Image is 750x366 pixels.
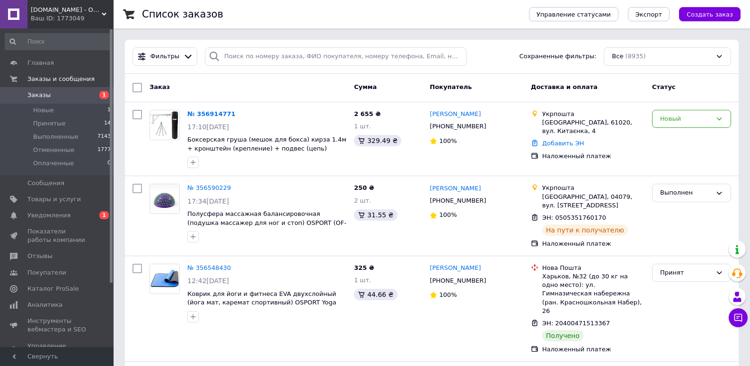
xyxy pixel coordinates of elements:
span: Все [612,52,623,61]
span: Аналитика [27,301,62,309]
span: 1 [99,211,109,219]
input: Поиск [5,33,112,50]
span: Управление статусами [537,11,611,18]
div: Нова Пошта [542,264,644,272]
span: Принятые [33,119,66,128]
div: [PHONE_NUMBER] [428,120,488,133]
button: Экспорт [628,7,670,21]
span: 2 655 ₴ [354,110,380,117]
div: [PHONE_NUMBER] [428,195,488,207]
span: Сохраненные фильтры: [520,52,597,61]
input: Поиск по номеру заказа, ФИО покупателя, номеру телефона, Email, номеру накладной [205,47,467,66]
a: [PERSON_NAME] [430,110,481,119]
span: 17:34[DATE] [187,197,229,205]
div: Наложенный платеж [542,240,644,248]
span: 1 шт. [354,123,371,130]
h1: Список заказов [142,9,223,20]
span: Оплаченные [33,159,74,168]
span: Статус [652,83,676,90]
div: 329.49 ₴ [354,135,401,146]
div: Наложенный платеж [542,345,644,354]
a: № 356590229 [187,184,231,191]
img: Фото товару [150,184,179,214]
span: Товары и услуги [27,195,81,204]
a: [PERSON_NAME] [430,264,481,273]
span: 1 [99,91,109,99]
span: Покупатель [430,83,472,90]
span: 0 [107,159,111,168]
span: Инструменты вебмастера и SEO [27,317,88,334]
span: Экспорт [635,11,662,18]
span: Уведомления [27,211,71,220]
a: Коврик для йоги и фитнеса EVA двухслойный (йога мат, каремат спортивный) OSPORT Yoga Pro+ 8мм (OF... [187,290,336,315]
div: Получено [542,330,583,341]
div: Новый [660,114,712,124]
span: Создать заказ [687,11,733,18]
div: Наложенный платеж [542,152,644,161]
span: ЭН: 0505351760170 [542,214,606,221]
span: Главная [27,59,54,67]
span: 2 шт. [354,197,371,204]
div: Принят [660,268,712,278]
a: Фото товару [150,184,180,214]
button: Создать заказ [679,7,741,21]
span: 100% [439,291,457,298]
a: № 356914771 [187,110,236,117]
a: Боксерская груша (мешок для бокса) кирза 1.4м + кронштейн (крепление) + подвес (цепь) OSPORT Set ... [187,136,346,161]
span: 12:42[DATE] [187,277,229,285]
span: 17:10[DATE] [187,123,229,131]
div: 31.55 ₴ [354,209,397,221]
div: [PHONE_NUMBER] [428,275,488,287]
div: Укрпошта [542,110,644,118]
span: 100% [439,137,457,144]
a: Создать заказ [670,10,741,18]
div: Ваш ID: 1773049 [31,14,114,23]
div: 44.66 ₴ [354,289,397,300]
div: Выполнен [660,188,712,198]
span: Отмененные [33,146,74,154]
span: Показатели работы компании [27,227,88,244]
span: Каталог ProSale [27,285,79,293]
span: Выполненные [33,133,79,141]
div: [GEOGRAPHIC_DATA], 61020, вул. Китаєнка, 4 [542,118,644,135]
span: Новые [33,106,54,115]
span: 100% [439,211,457,218]
a: Добавить ЭН [542,140,584,147]
a: Полусфера массажная балансировочная (подушка массажер для ног и стоп) OSPORT (OF-0299) Фиолетовый [187,210,346,235]
span: Фильтры [150,52,180,61]
span: 325 ₴ [354,264,374,271]
div: Укрпошта [542,184,644,192]
a: Фото товару [150,110,180,140]
button: Управление статусами [529,7,618,21]
span: ЭН: 20400471513367 [542,320,610,327]
span: 14 [104,119,111,128]
div: [GEOGRAPHIC_DATA], 04079, вул. [STREET_ADDRESS] [542,193,644,210]
span: Заказ [150,83,170,90]
span: Sklad24.org - Оптовый интернет магазин склад [31,6,102,14]
button: Чат с покупателем [729,308,748,327]
span: Заказы и сообщения [27,75,95,83]
a: [PERSON_NAME] [430,184,481,193]
span: 1 шт. [354,277,371,284]
a: Фото товару [150,264,180,294]
span: 1 [107,106,111,115]
img: Фото товару [150,264,179,294]
div: Харьков, №32 (до 30 кг на одно место): ул. Гимназическая набережна (ран. Красношкольная Набер), 26 [542,272,644,315]
a: № 356548430 [187,264,231,271]
span: Заказы [27,91,51,99]
div: На пути к получателю [542,224,628,236]
span: Управление сайтом [27,342,88,359]
span: Доставка и оплата [531,83,598,90]
span: Покупатели [27,268,66,277]
span: Сообщения [27,179,64,187]
span: 7143 [97,133,111,141]
img: Фото товару [150,110,179,140]
span: 250 ₴ [354,184,374,191]
span: (8935) [625,53,645,60]
span: Отзывы [27,252,53,260]
span: Сумма [354,83,377,90]
span: 1777 [97,146,111,154]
